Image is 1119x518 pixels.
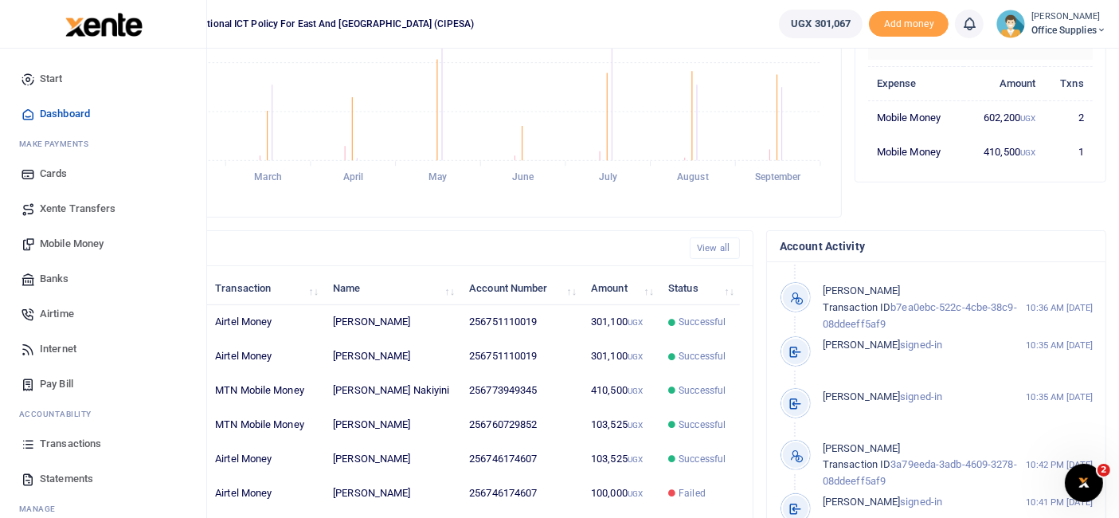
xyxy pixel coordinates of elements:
[823,301,890,313] span: Transaction ID
[823,458,890,470] span: Transaction ID
[96,17,480,31] span: Collaboration on International ICT Policy For East and [GEOGRAPHIC_DATA] (CIPESA)
[582,408,659,442] td: 103,525
[1027,339,1094,352] small: 10:35 AM [DATE]
[40,306,74,322] span: Airtime
[13,191,194,226] a: Xente Transfers
[582,305,659,339] td: 301,100
[13,426,194,461] a: Transactions
[869,11,949,37] li: Toup your wallet
[324,442,460,477] td: [PERSON_NAME]
[40,166,68,182] span: Cards
[1027,301,1094,315] small: 10:36 AM [DATE]
[206,408,324,442] td: MTN Mobile Money
[964,67,1045,101] th: Amount
[74,240,677,257] h4: Recent Transactions
[628,318,643,327] small: UGX
[40,271,69,287] span: Banks
[823,285,900,296] span: [PERSON_NAME]
[40,341,76,357] span: Internet
[1045,101,1093,135] td: 2
[823,496,900,508] span: [PERSON_NAME]
[868,67,964,101] th: Expense
[690,237,740,259] a: View all
[996,10,1106,38] a: profile-user [PERSON_NAME] Office Supplies
[13,131,194,156] li: M
[628,489,643,498] small: UGX
[40,236,104,252] span: Mobile Money
[823,339,900,351] span: [PERSON_NAME]
[679,315,726,329] span: Successful
[779,10,863,38] a: UGX 301,067
[628,421,643,430] small: UGX
[677,172,709,183] tspan: August
[1031,23,1106,37] span: Office Supplies
[582,477,659,511] td: 100,000
[40,471,93,487] span: Statements
[13,261,194,296] a: Banks
[40,376,73,392] span: Pay Bill
[582,271,659,305] th: Amount: activate to sort column ascending
[868,135,964,169] td: Mobile Money
[206,477,324,511] td: Airtel Money
[13,332,194,367] a: Internet
[324,408,460,442] td: [PERSON_NAME]
[206,442,324,477] td: Airtel Money
[27,138,89,150] span: ake Payments
[679,383,726,398] span: Successful
[679,349,726,363] span: Successful
[1045,135,1093,169] td: 1
[40,436,101,452] span: Transactions
[460,339,582,374] td: 256751110019
[628,387,643,395] small: UGX
[628,352,643,361] small: UGX
[428,172,447,183] tspan: May
[823,494,1025,511] p: signed-in
[628,455,643,464] small: UGX
[996,10,1025,38] img: profile-user
[1027,390,1094,404] small: 10:35 AM [DATE]
[582,442,659,477] td: 103,525
[460,374,582,408] td: 256773949345
[1027,458,1094,472] small: 10:42 PM [DATE]
[823,389,1025,406] p: signed-in
[13,96,194,131] a: Dashboard
[206,271,324,305] th: Transaction: activate to sort column ascending
[791,16,851,32] span: UGX 301,067
[1045,67,1093,101] th: Txns
[13,61,194,96] a: Start
[13,296,194,332] a: Airtime
[460,408,582,442] td: 256760729852
[254,172,282,183] tspan: March
[40,106,90,122] span: Dashboard
[13,367,194,402] a: Pay Bill
[599,172,617,183] tspan: July
[679,452,726,466] span: Successful
[27,503,57,515] span: anage
[823,337,1025,354] p: signed-in
[869,11,949,37] span: Add money
[206,305,324,339] td: Airtel Money
[773,10,869,38] li: Wallet ballance
[460,442,582,477] td: 256746174607
[206,374,324,408] td: MTN Mobile Money
[582,374,659,408] td: 410,500
[13,461,194,496] a: Statements
[324,374,460,408] td: [PERSON_NAME] Nakiyini
[823,441,1025,490] p: 3a79eeda-3adb-4609-3278-08ddeeff5af9
[64,18,143,29] a: logo-small logo-large logo-large
[206,339,324,374] td: Airtel Money
[659,271,740,305] th: Status: activate to sort column ascending
[823,283,1025,332] p: b7ea0ebc-522c-4cbe-38c9-08ddeeff5af9
[964,135,1045,169] td: 410,500
[324,339,460,374] td: [PERSON_NAME]
[869,17,949,29] a: Add money
[582,339,659,374] td: 301,100
[324,477,460,511] td: [PERSON_NAME]
[868,101,964,135] td: Mobile Money
[755,172,802,183] tspan: September
[1065,464,1103,502] iframe: Intercom live chat
[1031,10,1106,24] small: [PERSON_NAME]
[1097,464,1110,477] span: 2
[31,408,92,420] span: countability
[460,271,582,305] th: Account Number: activate to sort column ascending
